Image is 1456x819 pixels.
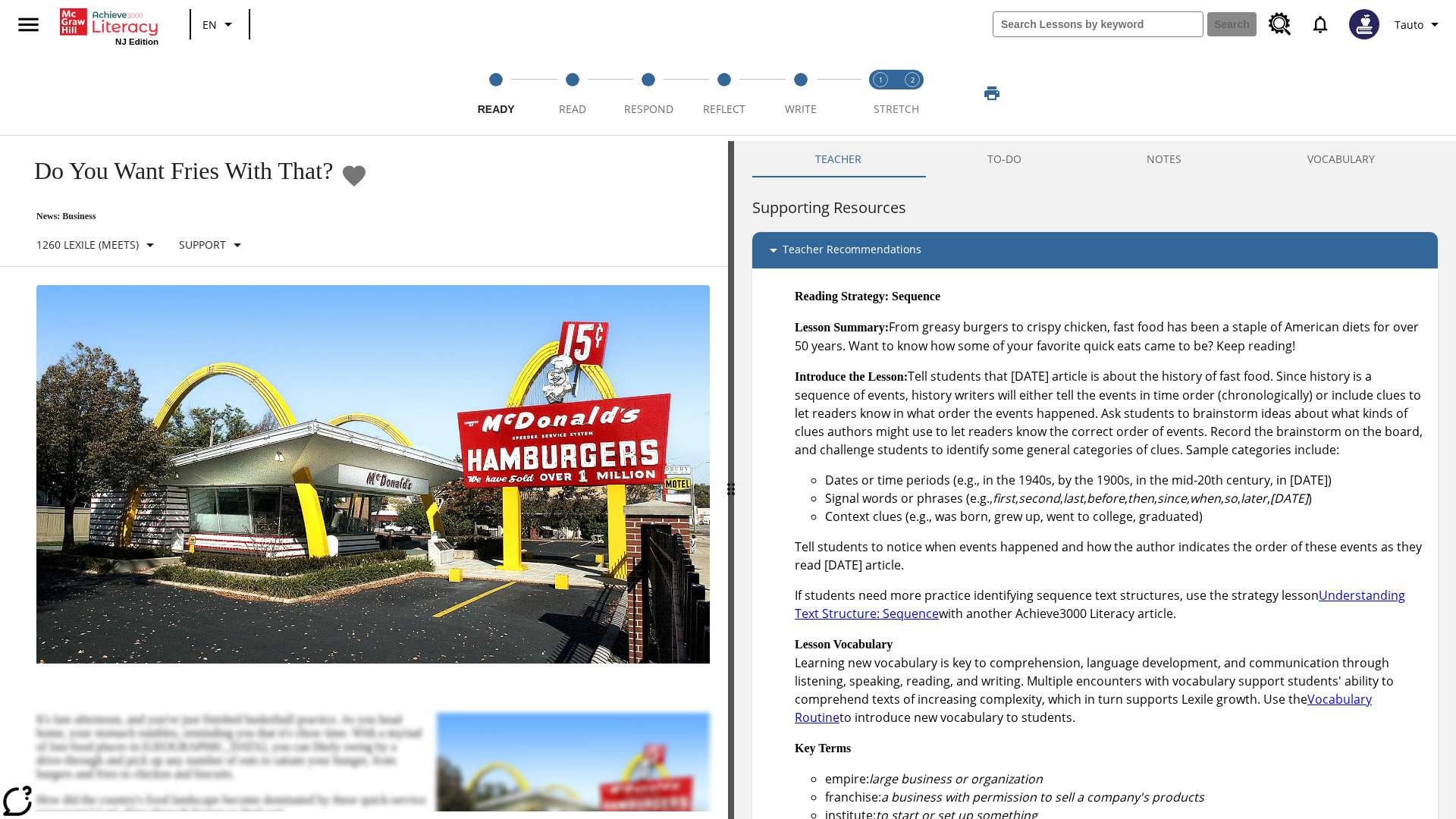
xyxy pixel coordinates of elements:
button: Respond step 3 of 5 [604,52,692,135]
span: NJ Edition [115,37,158,46]
span: Write [785,102,817,116]
em: then [1128,490,1154,507]
strong: Introduce the Lesson: [795,370,908,383]
img: Avatar [1349,9,1379,39]
em: last [1063,490,1084,507]
button: Ready step 1 of 5 [452,52,540,135]
h6: Supporting Resources [752,196,1438,220]
button: Add to Favorites - Do You Want Fries With That? [340,162,368,189]
button: Profile/Settings [1389,11,1450,38]
button: Write step 5 of 5 [757,52,845,135]
a: Notifications [1301,5,1340,44]
em: so [1224,490,1238,507]
button: Print [968,80,1016,107]
em: later [1241,490,1267,507]
em: when [1190,490,1221,507]
div: Home [60,5,158,46]
em: large business or organization [869,770,1043,787]
text: 1 [879,75,883,85]
img: One of the first McDonald's stores, with the iconic red sign and golden arches. [36,285,710,664]
li: franchise: [825,788,1426,806]
em: first [993,490,1015,507]
button: Open side menu [6,2,51,47]
span: Read [559,102,586,116]
em: since [1157,490,1187,507]
button: Select Lexile, 1260 Lexile (Meets) [30,231,165,259]
strong: Sequence [892,290,940,303]
button: Stretch Read step 1 of 2 [858,52,902,135]
button: Read step 2 of 5 [528,52,616,135]
button: Language: EN, Select a language [196,11,244,38]
p: Learning new vocabulary is key to comprehension, language development, and communication through ... [795,635,1426,726]
div: Press Enter or Spacebar and then press right and left arrow keys to move the slider [728,141,734,819]
div: activity [734,141,1456,819]
strong: Lesson Vocabulary [795,638,893,651]
li: Dates or time periods (e.g., in the 1940s, by the 1900s, in the mid-20th century, in [DATE]) [825,471,1426,489]
button: TO-DO [924,141,1084,177]
input: search field [993,12,1203,36]
span: STRETCH [874,102,919,116]
span: EN [202,17,217,33]
em: a business with permission to sell a company's products [881,789,1204,805]
p: Tell students that [DATE] article is about the history of fast food. Since history is a sequence ... [795,367,1426,459]
li: Signal words or phrases (e.g., , , , , , , , , , ) [825,489,1426,507]
span: Reflect [703,102,745,116]
button: Stretch Respond step 2 of 2 [890,52,934,135]
em: second [1018,490,1060,507]
span: Respond [624,102,673,116]
p: 1260 Lexile (Meets) [36,237,139,253]
text: 2 [911,75,915,85]
span: Ready [478,103,515,115]
li: empire: [825,770,1426,788]
a: Resource Center, Will open in new tab [1260,4,1301,45]
div: Teacher Recommendations [752,232,1438,268]
strong: Lesson Summary: [795,321,889,334]
button: Reflect step 4 of 5 [680,52,768,135]
em: [DATE] [1270,490,1308,507]
li: Context clues (e.g., was born, grew up, went to college, graduated) [825,507,1426,526]
p: Tell students to notice when events happened and how the author indicates the order of these even... [795,538,1426,574]
strong: Key Terms [795,742,851,755]
div: Instructional Panel Tabs [752,141,1438,177]
em: before [1087,490,1125,507]
button: Scaffolds, Support [173,231,253,259]
button: Teacher [752,141,924,177]
button: VOCABULARY [1244,141,1438,177]
p: News: Business [18,211,368,222]
h1: Do You Want Fries With That? [18,157,333,185]
p: Support [179,237,226,253]
button: Select a new avatar [1340,5,1389,44]
p: If students need more practice identifying sequence text structures, use the strategy lesson with... [795,586,1426,623]
span: Tauto [1395,17,1423,33]
button: NOTES [1084,141,1245,177]
p: From greasy burgers to crispy chicken, fast food has been a staple of American diets for over 50 ... [795,318,1426,355]
p: Teacher Recommendations [783,241,921,259]
strong: Reading Strategy: [795,290,889,303]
